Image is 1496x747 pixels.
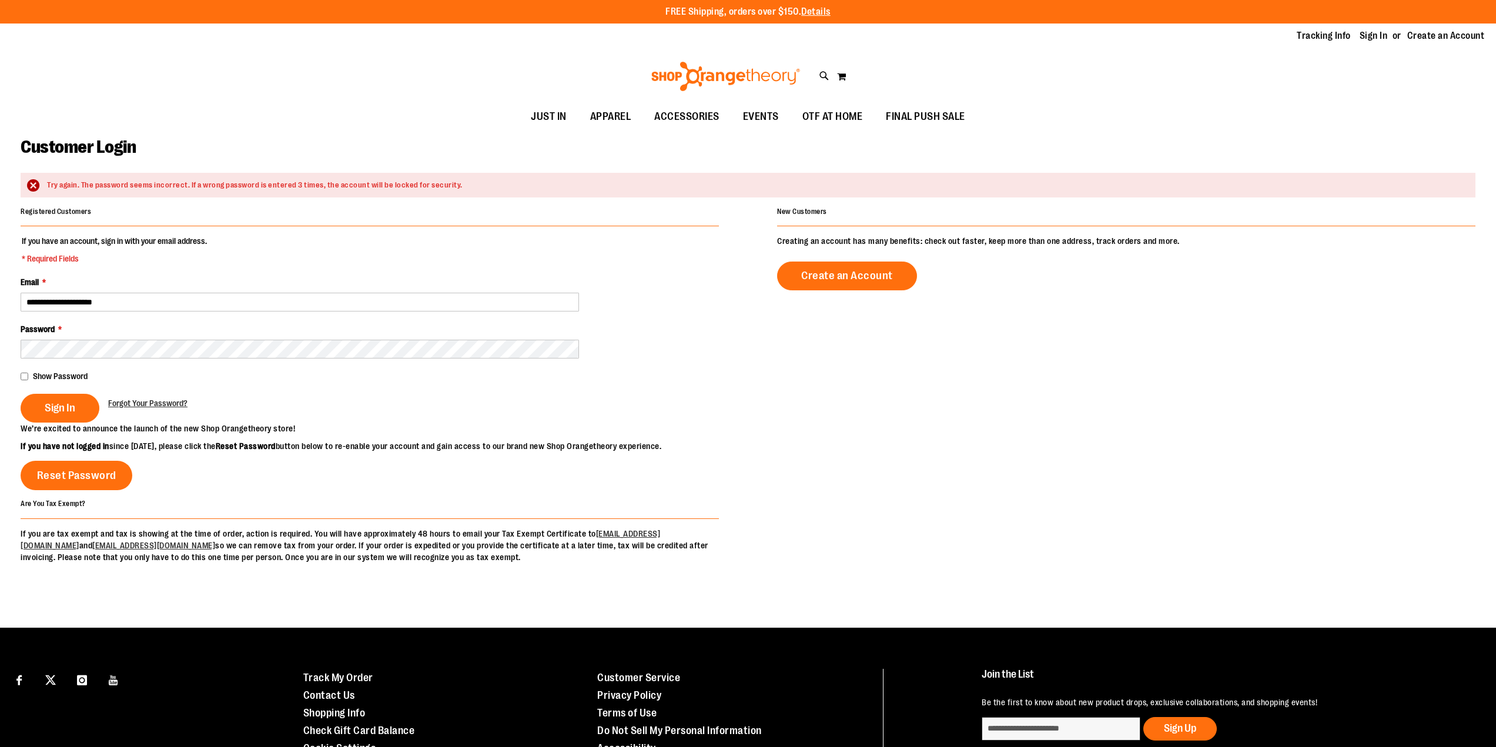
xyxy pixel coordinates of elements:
[103,669,124,689] a: Visit our Youtube page
[21,529,660,550] a: [EMAIL_ADDRESS][DOMAIN_NAME]
[597,707,657,719] a: Terms of Use
[21,440,748,452] p: since [DATE], please click the button below to re-enable your account and gain access to our bran...
[1360,29,1388,42] a: Sign In
[874,103,977,130] a: FINAL PUSH SALE
[21,528,719,563] p: If you are tax exempt and tax is showing at the time of order, action is required. You will have ...
[41,669,61,689] a: Visit our X page
[21,137,136,157] span: Customer Login
[802,103,863,130] span: OTF AT HOME
[777,235,1475,247] p: Creating an account has many benefits: check out faster, keep more than one address, track orders...
[21,441,109,451] strong: If you have not logged in
[597,725,762,736] a: Do Not Sell My Personal Information
[108,397,188,409] a: Forgot Your Password?
[654,103,719,130] span: ACCESSORIES
[801,269,893,282] span: Create an Account
[665,5,831,19] p: FREE Shipping, orders over $150.
[597,672,680,684] a: Customer Service
[519,103,578,130] a: JUST IN
[216,441,276,451] strong: Reset Password
[22,253,207,264] span: * Required Fields
[590,103,631,130] span: APPAREL
[650,62,802,91] img: Shop Orangetheory
[303,707,366,719] a: Shopping Info
[1164,722,1196,734] span: Sign Up
[743,103,779,130] span: EVENTS
[21,324,55,334] span: Password
[886,103,965,130] span: FINAL PUSH SALE
[37,469,116,482] span: Reset Password
[21,207,91,216] strong: Registered Customers
[731,103,791,130] a: EVENTS
[72,669,92,689] a: Visit our Instagram page
[642,103,731,130] a: ACCESSORIES
[9,669,29,689] a: Visit our Facebook page
[33,371,88,381] span: Show Password
[21,500,86,508] strong: Are You Tax Exempt?
[21,277,39,287] span: Email
[21,423,748,434] p: We’re excited to announce the launch of the new Shop Orangetheory store!
[303,725,415,736] a: Check Gift Card Balance
[597,689,661,701] a: Privacy Policy
[47,180,1464,191] div: Try again. The password seems incorrect. If a wrong password is entered 3 times, the account will...
[21,461,132,490] a: Reset Password
[45,675,56,685] img: Twitter
[1143,717,1217,741] button: Sign Up
[92,541,215,550] a: [EMAIL_ADDRESS][DOMAIN_NAME]
[578,103,643,130] a: APPAREL
[531,103,567,130] span: JUST IN
[303,672,373,684] a: Track My Order
[801,6,831,17] a: Details
[982,669,1462,691] h4: Join the List
[108,398,188,408] span: Forgot Your Password?
[21,394,99,423] button: Sign In
[45,401,75,414] span: Sign In
[1297,29,1351,42] a: Tracking Info
[303,689,355,701] a: Contact Us
[982,717,1140,741] input: enter email
[791,103,875,130] a: OTF AT HOME
[982,696,1462,708] p: Be the first to know about new product drops, exclusive collaborations, and shopping events!
[777,262,917,290] a: Create an Account
[21,235,208,264] legend: If you have an account, sign in with your email address.
[777,207,827,216] strong: New Customers
[1407,29,1485,42] a: Create an Account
